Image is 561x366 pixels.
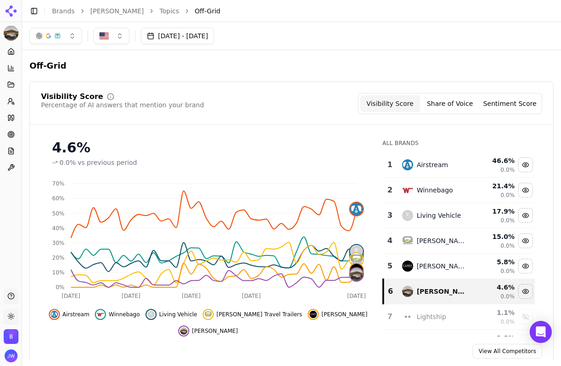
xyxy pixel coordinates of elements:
tspan: 10% [52,269,64,276]
span: Off-Grid [195,6,221,16]
img: lance camper [350,264,363,277]
img: airstream [402,159,413,170]
tspan: 60% [52,195,64,202]
tspan: 70% [52,180,64,187]
a: Topics [159,6,179,16]
span: Off-Grid [29,59,66,72]
button: Visibility Score [360,95,420,112]
img: living vehicle [147,311,155,318]
button: Show lightship data [518,309,533,324]
button: Hide bowlus data [178,325,238,337]
div: [PERSON_NAME] [417,261,469,271]
span: Off-Grid [29,58,83,74]
img: bowlus [402,286,413,297]
div: Lightship [417,312,446,321]
div: Winnebago [417,186,453,195]
tspan: 40% [52,225,64,232]
img: Bowlus [4,329,18,344]
div: [PERSON_NAME] Travel Trailers [417,236,469,245]
img: living vehicle [350,245,363,258]
button: Hide living vehicle data [518,208,533,223]
div: 21.4 % [477,181,515,191]
div: 4.6% [52,139,364,156]
div: 5.8 % [477,257,515,267]
div: 3 [387,210,392,221]
div: 4.6 % [477,283,515,292]
div: 17.9 % [477,207,515,216]
button: Current brand: Bowlus [4,26,18,41]
div: 7 [387,311,392,322]
button: Open organization switcher [4,329,18,344]
img: oliver travel trailers [350,253,363,266]
div: 1.0 % [477,333,515,343]
span: 0.0% [501,293,515,300]
span: 0.0% [59,158,76,167]
img: winnebago [402,185,413,196]
img: United States [99,31,109,41]
a: Brands [52,7,75,15]
tspan: [DATE] [347,293,366,299]
span: Winnebago [109,311,140,318]
span: [PERSON_NAME] [321,311,368,318]
tspan: [DATE] [62,293,81,299]
nav: breadcrumb [52,6,535,16]
tspan: [DATE] [242,293,261,299]
tr: 2winnebagoWinnebago21.4%0.0%Hide winnebago data [383,178,535,203]
span: 0.0% [501,242,515,250]
img: airstream [51,311,58,318]
tr: 1airstreamAirstream46.6%0.0%Hide airstream data [383,152,535,178]
div: 46.6 % [477,156,515,165]
button: Hide lance camper data [518,259,533,273]
button: Hide airstream data [518,157,533,172]
tr: 4oliver travel trailers[PERSON_NAME] Travel Trailers15.0%0.0%Hide oliver travel trailers data [383,228,535,254]
tr: 5lance camper[PERSON_NAME]5.8%0.0%Hide lance camper data [383,254,535,279]
img: living vehicle [402,210,413,221]
div: 1 [387,159,392,170]
div: 2 [387,185,392,196]
img: airstream [350,203,363,215]
button: Hide winnebago data [518,183,533,198]
tspan: 50% [52,210,64,217]
div: All Brands [382,139,535,147]
span: Airstream [63,311,90,318]
tr: 1.0%Show pebble data [383,330,535,355]
a: View All Competitors [473,344,542,359]
a: [PERSON_NAME] [90,6,144,16]
div: 5 [387,261,392,272]
span: 0.0% [501,192,515,199]
tr: 7lightshipLightship1.1%0.0%Show lightship data [383,304,535,330]
div: Airstream [417,160,448,169]
img: Bowlus [4,26,18,41]
img: oliver travel trailers [205,311,212,318]
img: lance camper [310,311,317,318]
img: lance camper [402,261,413,272]
button: Hide airstream data [49,309,90,320]
span: 0.0% [501,267,515,275]
span: [PERSON_NAME] [192,327,238,335]
div: Percentage of AI answers that mention your brand [41,100,204,110]
button: Hide lance camper data [308,309,368,320]
button: Hide oliver travel trailers data [518,233,533,248]
tspan: [DATE] [182,293,201,299]
tspan: [DATE] [122,293,140,299]
div: 1.1 % [477,308,515,317]
tspan: 20% [52,255,64,261]
button: [DATE] - [DATE] [141,28,214,44]
span: 0.0% [501,217,515,224]
button: Open user button [5,349,18,362]
tr: 3living vehicleLiving Vehicle17.9%0.0%Hide living vehicle data [383,203,535,228]
span: 0.0% [501,166,515,174]
button: Hide oliver travel trailers data [203,309,302,320]
div: Open Intercom Messenger [530,321,552,343]
img: lightship [402,311,413,322]
img: Jonathan Wahl [5,349,18,362]
button: Sentiment Score [480,95,540,112]
tspan: 0% [56,284,64,290]
span: Living Vehicle [159,311,197,318]
button: Share of Voice [420,95,480,112]
button: Hide bowlus data [518,284,533,299]
div: 15.0 % [477,232,515,241]
div: 6 [388,286,392,297]
div: Living Vehicle [417,211,461,220]
button: Hide living vehicle data [146,309,197,320]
